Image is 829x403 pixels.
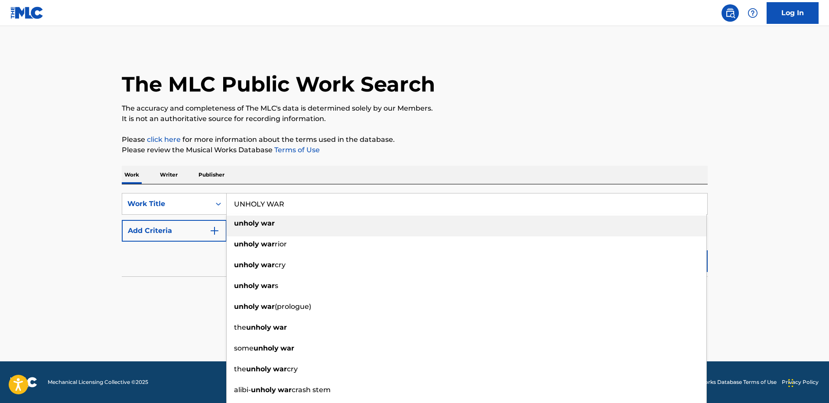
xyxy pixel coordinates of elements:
[788,370,793,396] div: Arrastar
[234,219,259,227] strong: unholy
[251,386,276,394] strong: unholy
[157,166,180,184] p: Writer
[278,386,292,394] strong: war
[122,193,708,276] form: Search Form
[767,2,819,24] a: Log In
[261,282,275,290] strong: war
[261,302,275,311] strong: war
[678,378,777,386] a: Musical Works Database Terms of Use
[234,261,259,269] strong: unholy
[122,220,227,242] button: Add Criteria
[254,344,279,352] strong: unholy
[122,71,435,97] h1: The MLC Public Work Search
[246,365,271,373] strong: unholy
[122,145,708,155] p: Please review the Musical Works Database
[275,302,311,311] span: (prologue)
[246,323,271,331] strong: unholy
[782,378,819,386] a: Privacy Policy
[234,302,259,311] strong: unholy
[275,282,278,290] span: s
[209,226,220,236] img: 9d2ae6d4665cec9f34b9.svg
[744,4,761,22] div: Help
[275,240,287,248] span: rior
[261,240,275,248] strong: war
[10,7,44,19] img: MLC Logo
[234,344,254,352] span: some
[725,8,735,18] img: search
[722,4,739,22] a: Public Search
[273,323,287,331] strong: war
[234,323,246,331] span: the
[292,386,331,394] span: crash stem
[122,114,708,124] p: It is not an authoritative source for recording information.
[196,166,227,184] p: Publisher
[10,377,37,387] img: logo
[261,219,275,227] strong: war
[786,361,829,403] iframe: Chat Widget
[234,365,246,373] span: the
[748,8,758,18] img: help
[273,146,320,154] a: Terms of Use
[275,261,286,269] span: cry
[234,282,259,290] strong: unholy
[122,103,708,114] p: The accuracy and completeness of The MLC's data is determined solely by our Members.
[147,135,181,144] a: click here
[234,240,259,248] strong: unholy
[287,365,298,373] span: cry
[48,378,148,386] span: Mechanical Licensing Collective © 2025
[122,166,142,184] p: Work
[261,261,275,269] strong: war
[122,134,708,145] p: Please for more information about the terms used in the database.
[127,199,205,209] div: Work Title
[786,361,829,403] div: Widget de chat
[280,344,294,352] strong: war
[273,365,287,373] strong: war
[234,386,251,394] span: alibi-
